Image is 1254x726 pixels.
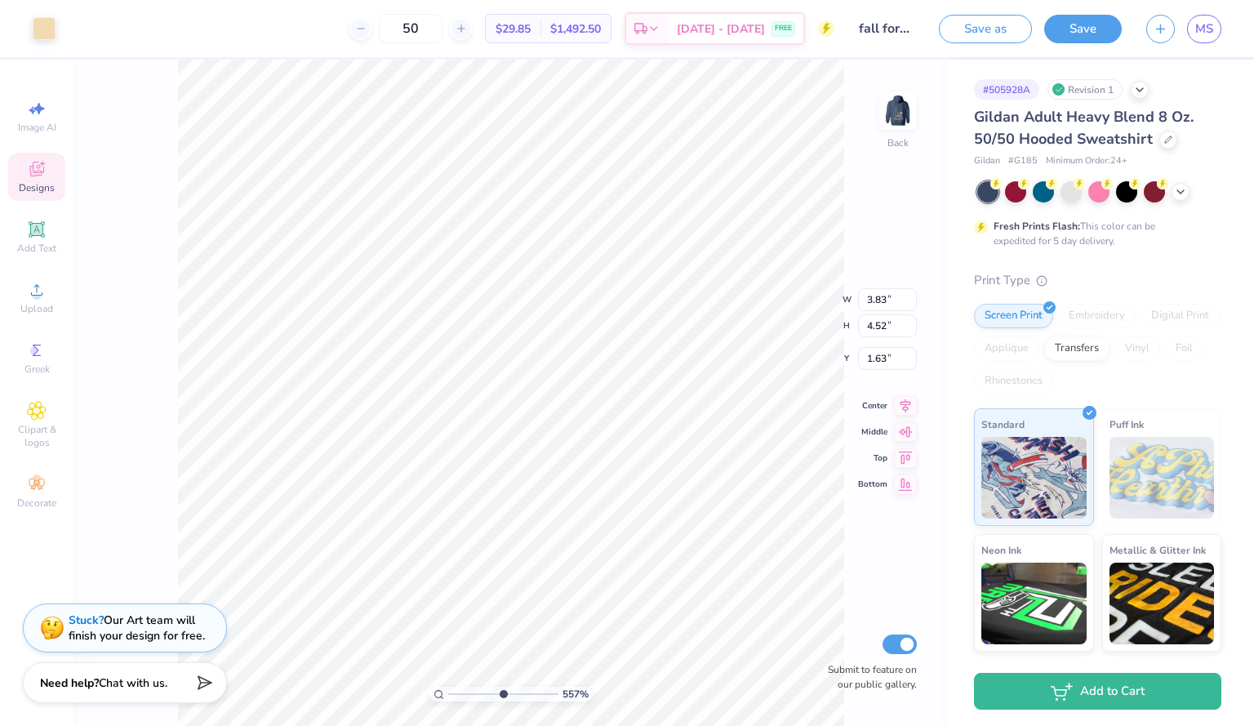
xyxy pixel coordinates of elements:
span: 557 % [563,687,589,702]
img: Back [882,95,914,127]
div: # 505928A [974,79,1039,100]
input: – – [379,14,442,43]
span: FREE [775,23,792,34]
div: Embroidery [1058,304,1136,328]
span: # G185 [1008,154,1038,168]
strong: Fresh Prints Flash: [994,220,1080,233]
span: Decorate [17,497,56,510]
span: $29.85 [496,20,531,38]
span: Upload [20,302,53,315]
div: Foil [1165,336,1203,361]
img: Neon Ink [981,563,1087,644]
span: Middle [858,426,887,438]
div: Print Type [974,271,1221,290]
span: Neon Ink [981,541,1021,559]
div: Our Art team will finish your design for free. [69,612,205,644]
div: Revision 1 [1047,79,1123,100]
div: Applique [974,336,1039,361]
label: Submit to feature on our public gallery. [819,662,917,692]
button: Save as [939,15,1032,43]
span: Puff Ink [1109,416,1144,433]
div: Screen Print [974,304,1053,328]
strong: Stuck? [69,612,104,628]
span: Bottom [858,479,887,490]
span: MS [1195,20,1213,38]
img: Standard [981,437,1087,519]
span: Center [858,400,887,412]
a: MS [1187,15,1221,43]
span: [DATE] - [DATE] [677,20,765,38]
span: Add Text [17,242,56,255]
button: Save [1044,15,1122,43]
span: Top [858,452,887,464]
span: Minimum Order: 24 + [1046,154,1127,168]
span: Metallic & Glitter Ink [1109,541,1206,559]
span: Designs [19,181,55,194]
span: Gildan [974,154,1000,168]
strong: Need help? [40,675,99,691]
span: Chat with us. [99,675,167,691]
span: $1,492.50 [550,20,601,38]
span: Greek [24,363,50,376]
span: Standard [981,416,1025,433]
div: Digital Print [1141,304,1220,328]
span: Image AI [18,121,56,134]
div: Vinyl [1114,336,1160,361]
div: Transfers [1044,336,1109,361]
span: Clipart & logos [8,423,65,449]
img: Puff Ink [1109,437,1215,519]
input: Untitled Design [847,12,927,45]
div: This color can be expedited for 5 day delivery. [994,219,1194,248]
div: Rhinestones [974,369,1053,394]
div: Back [887,136,909,150]
span: Gildan Adult Heavy Blend 8 Oz. 50/50 Hooded Sweatshirt [974,107,1194,149]
button: Add to Cart [974,673,1221,710]
img: Metallic & Glitter Ink [1109,563,1215,644]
